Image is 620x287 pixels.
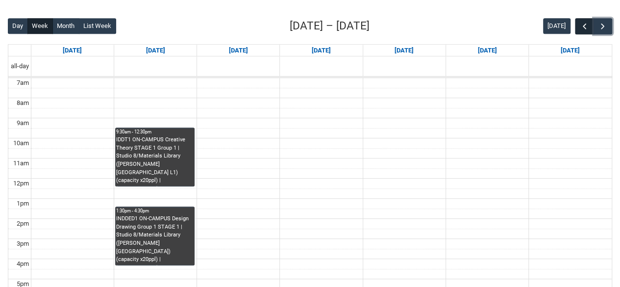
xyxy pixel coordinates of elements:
[290,18,370,34] h2: [DATE] – [DATE]
[52,18,79,34] button: Month
[116,208,194,214] div: 1:30pm - 4:30pm
[476,45,499,56] a: Go to October 3, 2025
[227,45,250,56] a: Go to September 30, 2025
[15,219,31,229] div: 2pm
[27,18,53,34] button: Week
[15,118,31,128] div: 9am
[79,18,116,34] button: List Week
[15,239,31,249] div: 3pm
[11,158,31,168] div: 11am
[575,18,594,34] button: Previous Week
[15,259,31,269] div: 4pm
[543,18,570,34] button: [DATE]
[11,138,31,148] div: 10am
[11,179,31,188] div: 12pm
[559,45,582,56] a: Go to October 4, 2025
[61,45,84,56] a: Go to September 28, 2025
[9,61,31,71] span: all-day
[393,45,416,56] a: Go to October 2, 2025
[8,18,28,34] button: Day
[116,136,194,186] div: IDDT1 ON-CAMPUS Creative Theory STAGE 1 Group 1 | Studio 8/Materials Library ([PERSON_NAME][GEOGR...
[116,215,194,265] div: INDDED1 ON-CAMPUS Design Drawing Group 1 STAGE 1 | Studio 8/Materials Library ([PERSON_NAME][GEOG...
[144,45,167,56] a: Go to September 29, 2025
[310,45,333,56] a: Go to October 1, 2025
[15,98,31,108] div: 8am
[15,199,31,209] div: 1pm
[116,129,194,135] div: 9:30am - 12:30pm
[15,78,31,88] div: 7am
[594,18,612,34] button: Next Week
